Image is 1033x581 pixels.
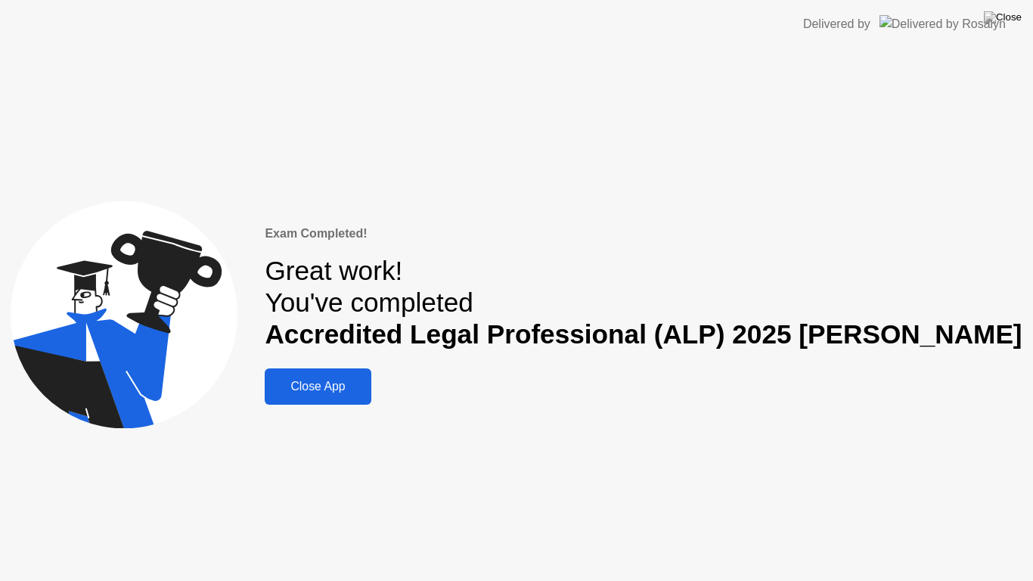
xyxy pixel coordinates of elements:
[265,368,371,405] button: Close App
[984,11,1022,23] img: Close
[269,380,366,393] div: Close App
[879,15,1006,33] img: Delivered by Rosalyn
[265,225,1022,243] div: Exam Completed!
[265,255,1022,351] div: Great work! You've completed
[803,15,870,33] div: Delivered by
[265,319,1022,349] b: Accredited Legal Professional (ALP) 2025 [PERSON_NAME]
